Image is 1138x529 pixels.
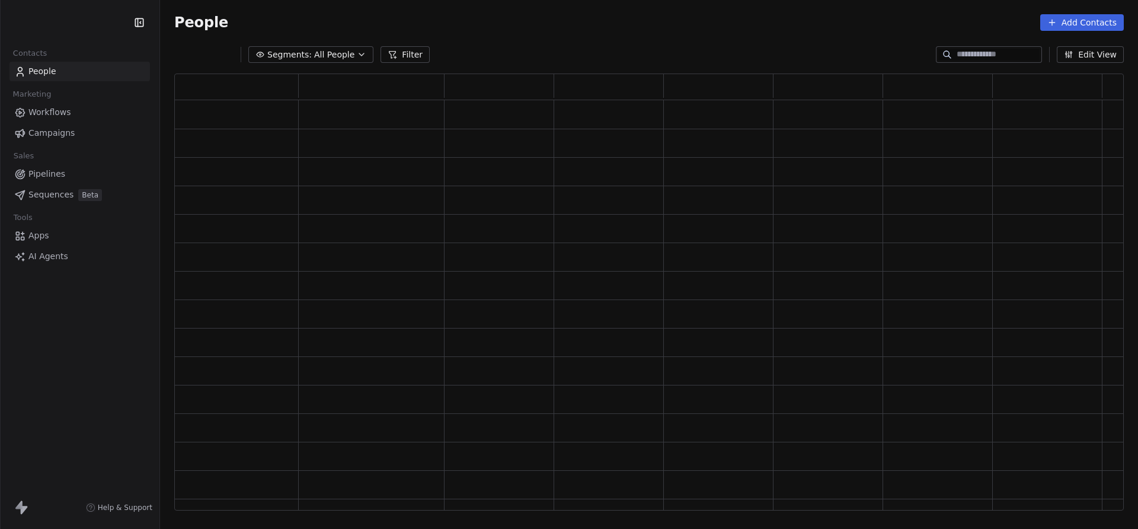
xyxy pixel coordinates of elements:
button: Add Contacts [1040,14,1124,31]
span: Tools [8,209,37,227]
span: Workflows [28,106,71,119]
a: Campaigns [9,123,150,143]
button: Filter [381,46,430,63]
span: Help & Support [98,503,152,512]
span: Apps [28,230,49,242]
a: Pipelines [9,164,150,184]
button: Edit View [1057,46,1124,63]
a: Workflows [9,103,150,122]
a: AI Agents [9,247,150,266]
span: Marketing [8,85,56,103]
span: Contacts [8,44,52,62]
span: AI Agents [28,250,68,263]
span: Campaigns [28,127,75,139]
a: Apps [9,226,150,246]
a: People [9,62,150,81]
span: Sequences [28,189,73,201]
span: People [28,65,56,78]
a: SequencesBeta [9,185,150,205]
a: Help & Support [86,503,152,512]
span: Pipelines [28,168,65,180]
span: Segments: [267,49,312,61]
span: Beta [78,189,102,201]
span: People [174,14,228,31]
span: Sales [8,147,39,165]
span: All People [314,49,354,61]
